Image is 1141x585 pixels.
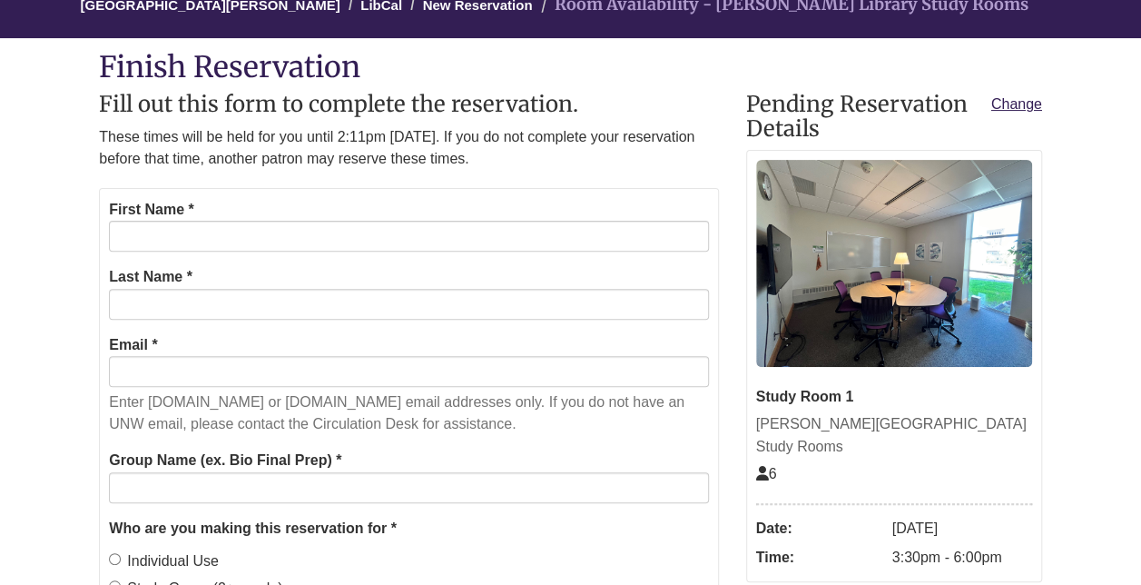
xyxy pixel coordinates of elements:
[109,553,121,565] input: Individual Use
[892,514,1032,543] dd: [DATE]
[756,160,1032,367] img: Study Room 1
[99,52,1041,84] h1: Finish Reservation
[756,514,883,543] dt: Date:
[109,517,708,540] legend: Who are you making this reservation for *
[756,412,1032,459] div: [PERSON_NAME][GEOGRAPHIC_DATA] Study Rooms
[746,93,1042,141] h2: Pending Reservation Details
[99,93,718,116] h2: Fill out this form to complete the reservation.
[109,333,157,357] label: Email *
[756,466,777,481] span: The capacity of this space
[991,93,1042,116] a: Change
[109,392,708,435] p: Enter [DOMAIN_NAME] or [DOMAIN_NAME] email addresses only. If you do not have an UNW email, pleas...
[756,385,1032,409] div: Study Room 1
[892,543,1032,572] dd: 3:30pm - 6:00pm
[756,543,883,572] dt: Time:
[99,126,718,170] p: These times will be held for you until 2:11pm [DATE]. If you do not complete your reservation bef...
[109,449,341,472] label: Group Name (ex. Bio Final Prep) *
[109,265,192,289] label: Last Name *
[109,550,219,573] label: Individual Use
[109,198,193,222] label: First Name *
